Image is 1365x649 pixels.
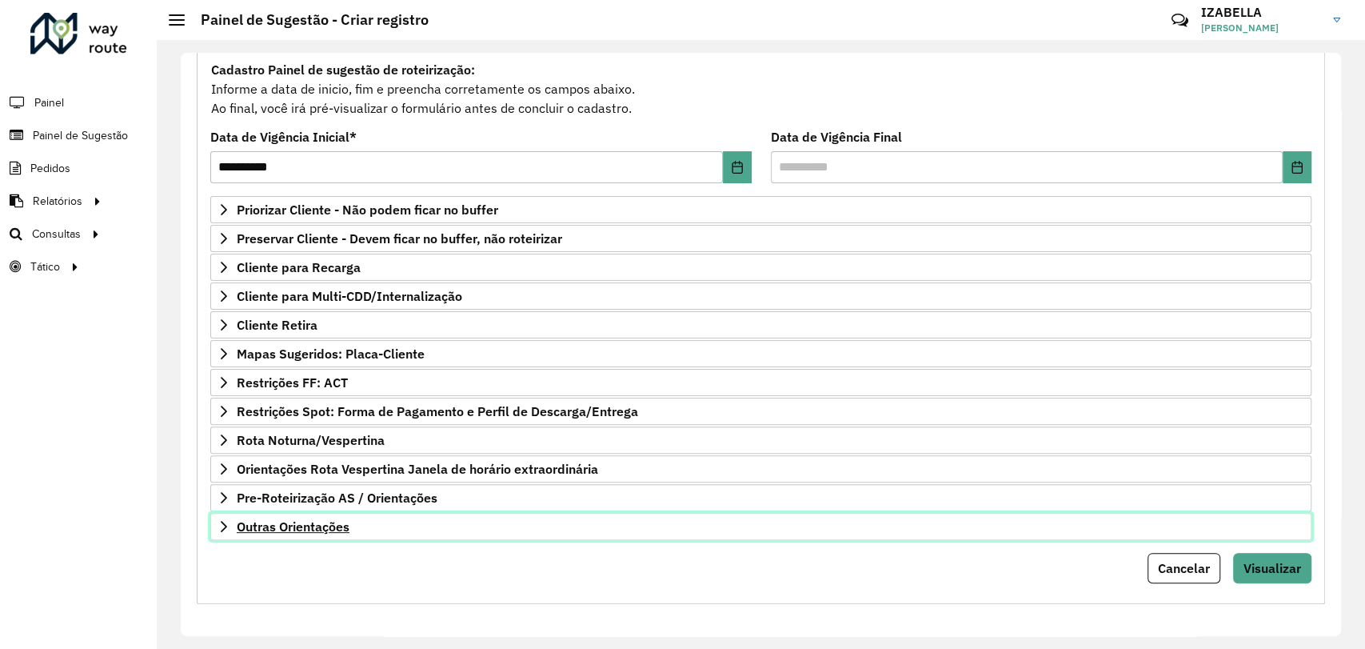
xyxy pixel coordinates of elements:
span: Consultas [32,226,81,242]
a: Priorizar Cliente - Não podem ficar no buffer [210,196,1311,223]
span: Relatórios [33,193,82,210]
span: Tático [30,258,60,275]
span: Visualizar [1243,560,1301,576]
label: Data de Vigência Inicial [210,127,357,146]
span: [PERSON_NAME] [1201,21,1321,35]
span: Orientações Rota Vespertina Janela de horário extraordinária [237,463,598,475]
a: Mapas Sugeridos: Placa-Cliente [210,340,1311,367]
span: Restrições FF: ACT [237,376,348,389]
a: Orientações Rota Vespertina Janela de horário extraordinária [210,455,1311,483]
a: Restrições Spot: Forma de Pagamento e Perfil de Descarga/Entrega [210,398,1311,425]
a: Contato Rápido [1163,3,1197,38]
a: Cliente para Multi-CDD/Internalização [210,282,1311,310]
a: Pre-Roteirização AS / Orientações [210,484,1311,511]
a: Outras Orientações [210,513,1311,540]
a: Rota Noturna/Vespertina [210,427,1311,454]
button: Cancelar [1147,553,1220,583]
span: Pre-Roteirização AS / Orientações [237,491,437,504]
a: Cliente Retira [210,311,1311,339]
span: Priorizar Cliente - Não podem ficar no buffer [237,203,498,216]
button: Choose Date [1283,151,1311,183]
span: Preservar Cliente - Devem ficar no buffer, não roteirizar [237,232,562,245]
span: Cliente para Recarga [237,261,361,274]
h2: Painel de Sugestão - Criar registro [185,11,429,29]
strong: Cadastro Painel de sugestão de roteirização: [211,62,475,78]
span: Painel [34,94,64,111]
span: Painel de Sugestão [33,127,128,144]
span: Rota Noturna/Vespertina [237,434,385,447]
span: Mapas Sugeridos: Placa-Cliente [237,347,425,360]
span: Cliente para Multi-CDD/Internalização [237,290,462,302]
button: Choose Date [723,151,752,183]
div: Informe a data de inicio, fim e preencha corretamente os campos abaixo. Ao final, você irá pré-vi... [210,59,1311,118]
h3: IZABELLA [1201,5,1321,20]
span: Outras Orientações [237,520,349,533]
button: Visualizar [1233,553,1311,583]
a: Restrições FF: ACT [210,369,1311,396]
span: Cliente Retira [237,318,317,331]
span: Restrições Spot: Forma de Pagamento e Perfil de Descarga/Entrega [237,405,638,418]
span: Pedidos [30,160,70,177]
span: Cancelar [1158,560,1210,576]
label: Data de Vigência Final [771,127,902,146]
a: Cliente para Recarga [210,254,1311,281]
a: Preservar Cliente - Devem ficar no buffer, não roteirizar [210,225,1311,252]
